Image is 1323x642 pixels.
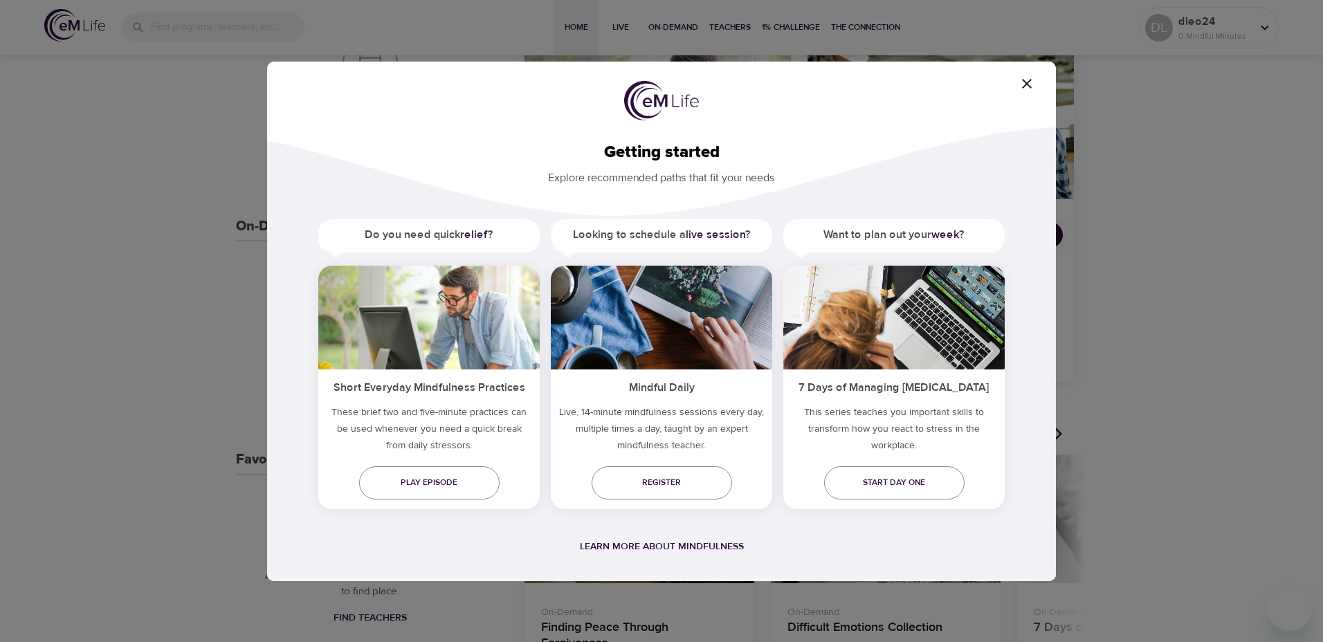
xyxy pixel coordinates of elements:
a: Learn more about mindfulness [580,540,744,553]
img: ims [783,266,1005,369]
img: logo [624,81,699,121]
img: ims [551,266,772,369]
h5: Short Everyday Mindfulness Practices [318,369,540,403]
h5: Looking to schedule a ? [551,219,772,250]
h5: Mindful Daily [551,369,772,403]
a: Play episode [359,466,500,499]
a: Register [592,466,732,499]
a: relief [460,228,488,241]
h5: 7 Days of Managing [MEDICAL_DATA] [783,369,1005,403]
h5: These brief two and five-minute practices can be used whenever you need a quick break from daily ... [318,404,540,459]
h5: Want to plan out your ? [783,219,1005,250]
span: Start day one [835,475,954,490]
h2: Getting started [289,143,1034,163]
a: week [931,228,959,241]
a: Start day one [824,466,965,499]
img: ims [318,266,540,369]
p: This series teaches you important skills to transform how you react to stress in the workplace. [783,404,1005,459]
p: Explore recommended paths that fit your needs [289,162,1034,186]
span: Play episode [370,475,489,490]
a: live session [686,228,745,241]
p: Live, 14-minute mindfulness sessions every day, multiple times a day, taught by an expert mindful... [551,404,772,459]
h5: Do you need quick ? [318,219,540,250]
span: Register [603,475,721,490]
